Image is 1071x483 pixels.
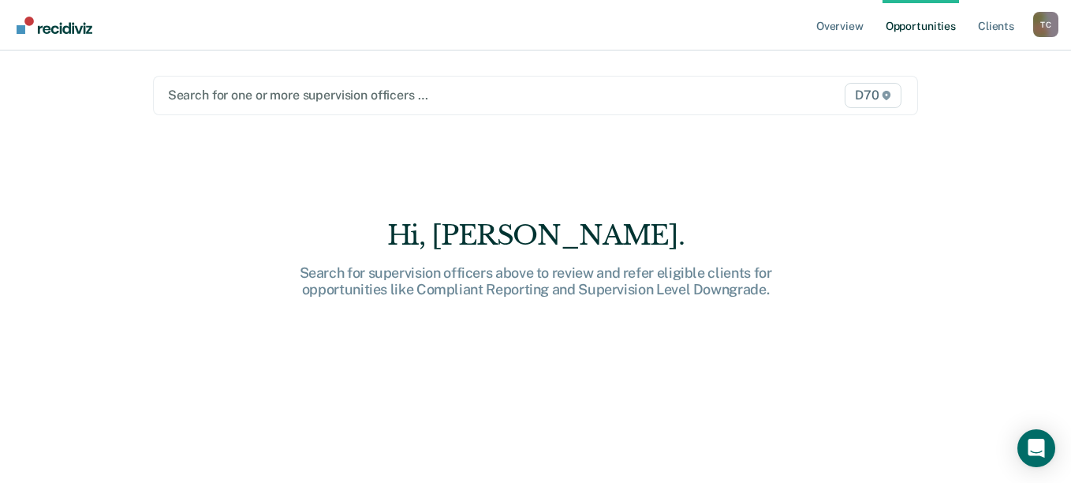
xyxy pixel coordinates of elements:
[17,17,92,34] img: Recidiviz
[1017,429,1055,467] div: Open Intercom Messenger
[283,219,788,252] div: Hi, [PERSON_NAME].
[1033,12,1058,37] button: Profile dropdown button
[845,83,901,108] span: D70
[283,264,788,298] div: Search for supervision officers above to review and refer eligible clients for opportunities like...
[1033,12,1058,37] div: T C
